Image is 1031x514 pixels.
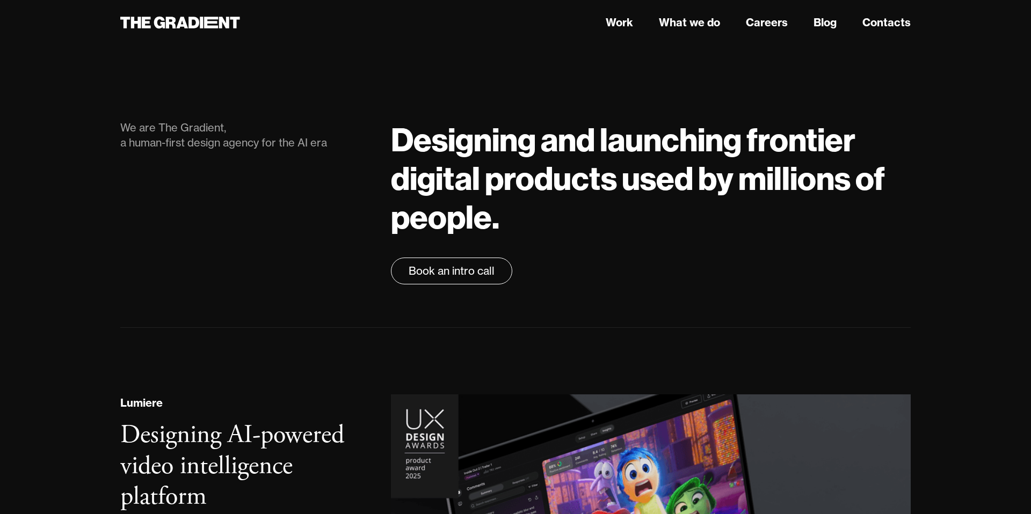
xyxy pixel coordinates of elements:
[120,120,369,150] div: We are The Gradient, a human-first design agency for the AI era
[862,14,911,31] a: Contacts
[120,395,163,411] div: Lumiere
[606,14,633,31] a: Work
[120,418,344,513] h3: Designing AI-powered video intelligence platform
[391,258,512,284] a: Book an intro call
[659,14,720,31] a: What we do
[391,120,911,236] h1: Designing and launching frontier digital products used by millions of people.
[746,14,788,31] a: Careers
[814,14,837,31] a: Blog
